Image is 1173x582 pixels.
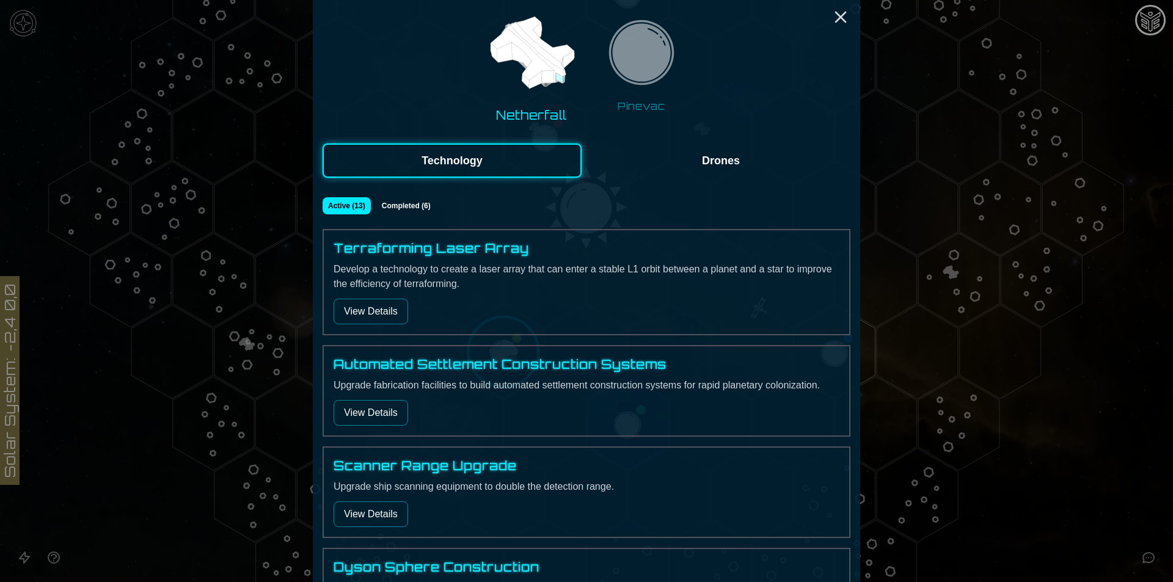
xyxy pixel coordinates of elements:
p: Upgrade ship scanning equipment to double the detection range. [334,479,839,494]
h4: Scanner Range Upgrade [334,457,517,475]
button: View Details [334,400,408,426]
h4: Terraforming Laser Array [334,240,529,257]
h4: Dyson Sphere Construction [334,559,539,576]
img: Planet [603,18,680,95]
img: Ship [484,7,579,101]
button: Technology [323,144,582,178]
button: Drones [591,144,850,178]
button: View Details [334,501,408,527]
p: Develop a technology to create a laser array that can enter a stable L1 orbit between a planet an... [334,262,839,291]
button: View Details [334,299,408,324]
h4: Automated Settlement Construction Systems [334,356,667,373]
button: Completed (6) [376,197,437,214]
p: Upgrade fabrication facilities to build automated settlement construction systems for rapid plane... [334,378,839,393]
button: Netherfall [473,1,589,129]
button: Active (13) [323,197,371,214]
button: Pinevac [594,13,689,118]
button: Close [831,7,850,27]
